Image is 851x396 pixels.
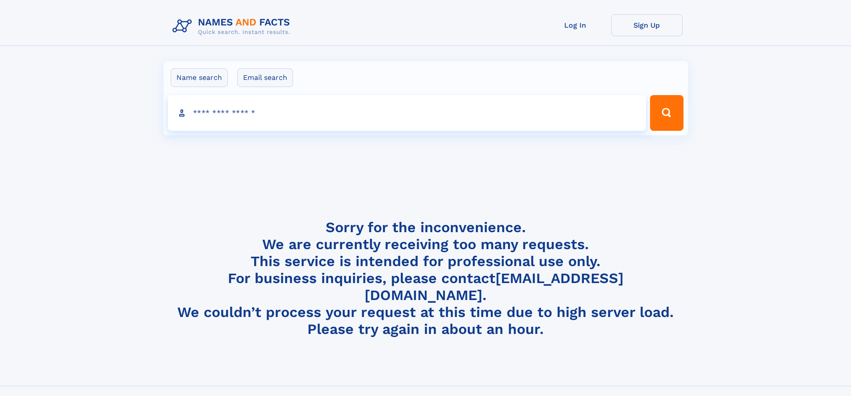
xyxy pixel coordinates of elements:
[650,95,683,131] button: Search Button
[365,270,624,304] a: [EMAIL_ADDRESS][DOMAIN_NAME]
[611,14,683,36] a: Sign Up
[237,68,293,87] label: Email search
[540,14,611,36] a: Log In
[171,68,228,87] label: Name search
[169,14,298,38] img: Logo Names and Facts
[169,219,683,338] h4: Sorry for the inconvenience. We are currently receiving too many requests. This service is intend...
[168,95,646,131] input: search input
